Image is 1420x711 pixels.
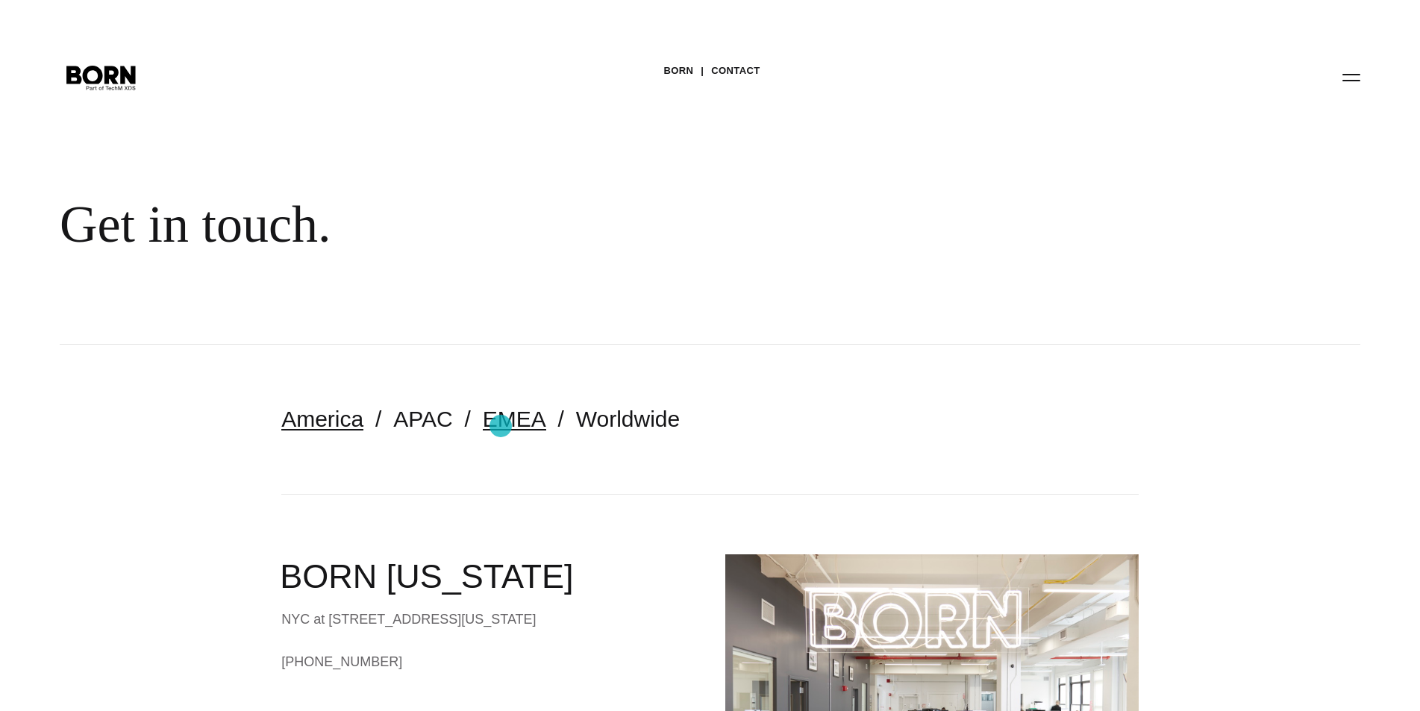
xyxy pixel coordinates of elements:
[60,194,910,255] div: Get in touch.
[663,60,693,82] a: BORN
[483,407,546,431] a: EMEA
[280,554,695,599] h2: BORN [US_STATE]
[281,608,695,630] div: NYC at [STREET_ADDRESS][US_STATE]
[711,60,760,82] a: Contact
[281,407,363,431] a: America
[576,407,681,431] a: Worldwide
[393,407,452,431] a: APAC
[1333,61,1369,93] button: Open
[281,651,695,673] a: [PHONE_NUMBER]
